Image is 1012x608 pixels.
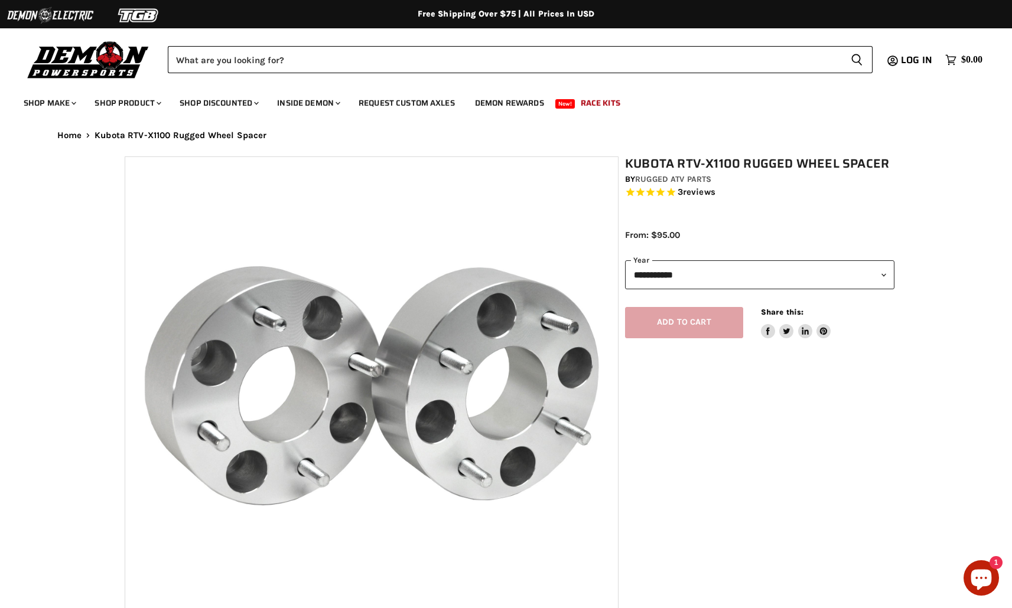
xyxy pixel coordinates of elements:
form: Product [168,46,873,73]
span: reviews [683,187,715,197]
a: Log in [896,55,939,66]
input: Search [168,46,841,73]
inbox-online-store-chat: Shopify online store chat [960,560,1003,599]
span: New! [555,99,575,109]
a: $0.00 [939,51,988,68]
button: Search [841,46,873,73]
a: Rugged ATV Parts [635,174,711,184]
a: Home [57,130,82,140]
span: Kubota RTV-X1100 Rugged Wheel Spacer [95,130,266,140]
nav: Breadcrumbs [34,130,979,140]
a: Shop Product [86,91,168,115]
a: Shop Discounted [171,91,266,115]
img: TGB Logo 2 [95,4,183,27]
ul: Main menu [15,86,980,115]
span: 3 reviews [678,187,715,197]
span: Share this: [761,308,803,316]
a: Shop Make [15,91,83,115]
span: Log in [901,53,932,67]
aside: Share this: [761,307,831,338]
select: year [625,260,894,289]
span: Rated 4.7 out of 5 stars 3 reviews [625,187,894,199]
h1: Kubota RTV-X1100 Rugged Wheel Spacer [625,156,894,171]
a: Race Kits [572,91,629,115]
img: Demon Powersports [24,38,153,80]
div: Free Shipping Over $75 | All Prices In USD [34,9,979,19]
span: $0.00 [961,54,982,66]
img: Demon Electric Logo 2 [6,4,95,27]
span: From: $95.00 [625,230,680,240]
a: Request Custom Axles [350,91,464,115]
div: by [625,173,894,186]
a: Inside Demon [268,91,347,115]
a: Demon Rewards [466,91,553,115]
